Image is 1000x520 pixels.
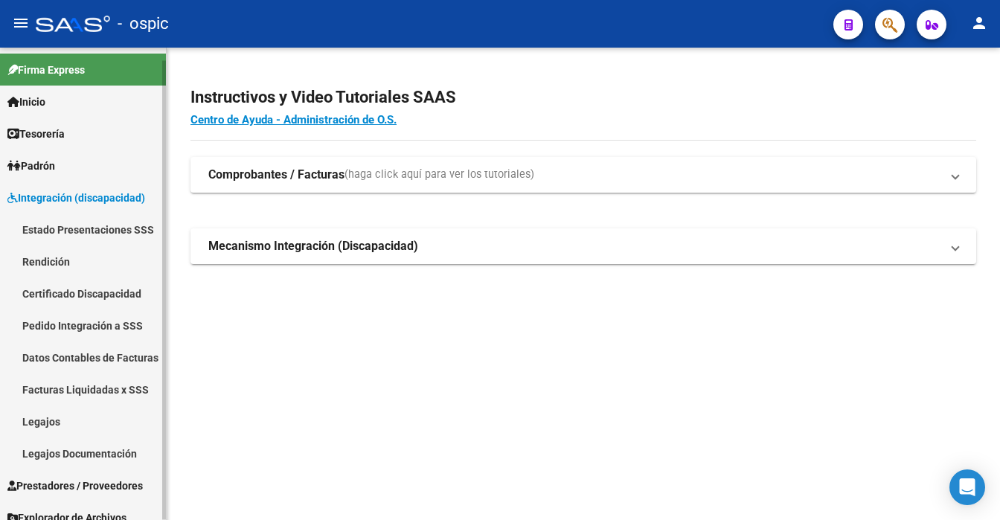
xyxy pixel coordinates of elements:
[7,478,143,494] span: Prestadores / Proveedores
[190,157,976,193] mat-expansion-panel-header: Comprobantes / Facturas(haga click aquí para ver los tutoriales)
[7,126,65,142] span: Tesorería
[118,7,169,40] span: - ospic
[208,238,418,254] strong: Mecanismo Integración (Discapacidad)
[190,228,976,264] mat-expansion-panel-header: Mecanismo Integración (Discapacidad)
[190,83,976,112] h2: Instructivos y Video Tutoriales SAAS
[7,94,45,110] span: Inicio
[949,469,985,505] div: Open Intercom Messenger
[190,113,397,126] a: Centro de Ayuda - Administración de O.S.
[208,167,344,183] strong: Comprobantes / Facturas
[12,14,30,32] mat-icon: menu
[7,158,55,174] span: Padrón
[970,14,988,32] mat-icon: person
[344,167,534,183] span: (haga click aquí para ver los tutoriales)
[7,190,145,206] span: Integración (discapacidad)
[7,62,85,78] span: Firma Express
